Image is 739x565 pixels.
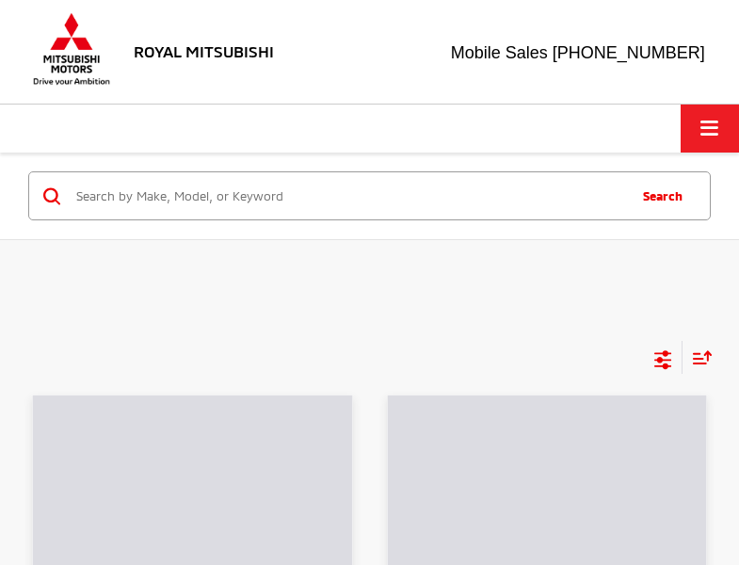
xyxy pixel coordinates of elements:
span: Mobile Sales [451,43,548,62]
h3: Royal Mitsubishi [134,42,274,60]
button: Select sort value [683,341,713,374]
span: [PHONE_NUMBER] [553,43,705,62]
img: Mitsubishi [29,12,114,86]
button: Click to show site navigation [681,105,739,153]
button: Select filters [651,344,675,372]
button: Search [624,172,710,219]
input: Search by Make, Model, or Keyword [74,173,624,218]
